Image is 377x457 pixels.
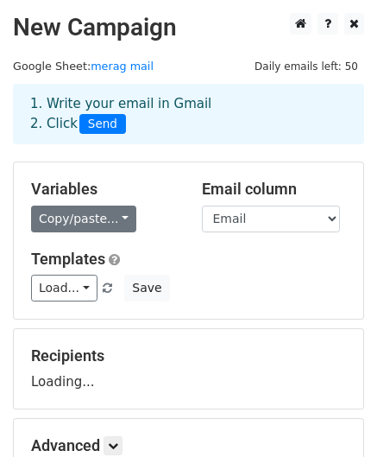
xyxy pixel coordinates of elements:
[17,94,360,134] div: 1. Write your email in Gmail 2. Click
[291,374,377,457] iframe: Chat Widget
[248,60,364,73] a: Daily emails left: 50
[31,346,346,391] div: Loading...
[31,180,176,199] h5: Variables
[13,60,154,73] small: Google Sheet:
[31,275,97,301] a: Load...
[31,346,346,365] h5: Recipients
[31,250,105,268] a: Templates
[31,206,136,232] a: Copy/paste...
[31,436,346,455] h5: Advanced
[13,13,364,42] h2: New Campaign
[91,60,154,73] a: merag mail
[124,275,169,301] button: Save
[202,180,347,199] h5: Email column
[248,57,364,76] span: Daily emails left: 50
[79,114,126,135] span: Send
